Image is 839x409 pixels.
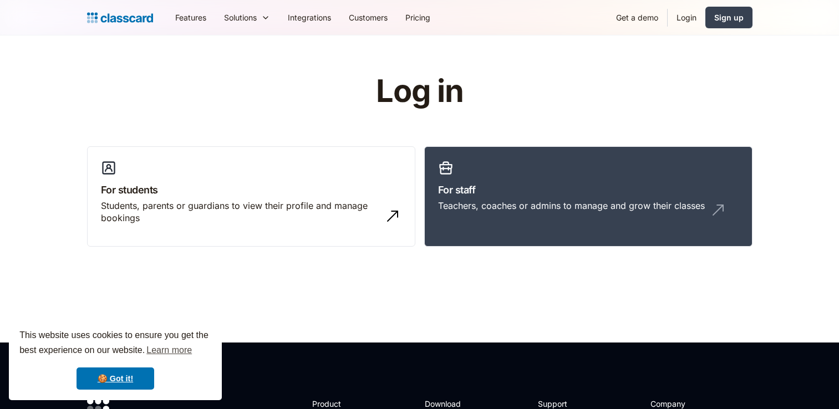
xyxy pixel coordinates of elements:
div: Students, parents or guardians to view their profile and manage bookings [101,200,379,224]
h3: For staff [438,182,739,197]
a: Pricing [396,5,439,30]
a: home [87,10,153,25]
div: Sign up [714,12,744,23]
div: Solutions [224,12,257,23]
a: learn more about cookies [145,342,194,359]
a: dismiss cookie message [77,367,154,390]
a: Login [668,5,705,30]
div: Teachers, coaches or admins to manage and grow their classes [438,200,705,212]
div: cookieconsent [9,318,222,400]
span: This website uses cookies to ensure you get the best experience on our website. [19,329,211,359]
a: For staffTeachers, coaches or admins to manage and grow their classes [424,146,752,247]
a: Sign up [705,7,752,28]
a: Get a demo [607,5,667,30]
a: For studentsStudents, parents or guardians to view their profile and manage bookings [87,146,415,247]
a: Features [166,5,215,30]
h1: Log in [243,74,596,109]
a: Integrations [279,5,340,30]
div: Solutions [215,5,279,30]
h3: For students [101,182,401,197]
a: Customers [340,5,396,30]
